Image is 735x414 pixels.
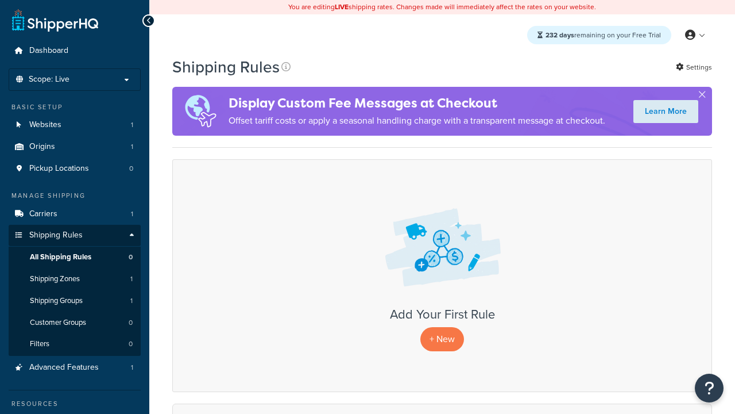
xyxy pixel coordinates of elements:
a: Advanced Features 1 [9,357,141,378]
span: Advanced Features [29,363,99,373]
span: Carriers [29,209,57,219]
div: Basic Setup [9,102,141,112]
span: Origins [29,142,55,152]
a: Dashboard [9,40,141,62]
a: Filters 0 [9,333,141,355]
a: Learn More [633,100,698,123]
span: All Shipping Rules [30,252,91,262]
span: 1 [131,363,133,373]
a: Shipping Zones 1 [9,269,141,290]
li: Carriers [9,204,141,225]
a: Carriers 1 [9,204,141,225]
strong: 232 days [546,30,574,40]
a: Origins 1 [9,136,141,158]
img: duties-banner-06bc72dcb5fe05cb3f9472aba00be2ae8eb53ab6f0d8bb03d382ba314ac3c341.png [172,87,229,136]
li: Origins [9,136,141,158]
li: Customer Groups [9,312,141,333]
button: Open Resource Center [695,374,724,402]
li: Shipping Groups [9,290,141,312]
h4: Display Custom Fee Messages at Checkout [229,94,605,113]
span: 1 [130,274,133,284]
div: remaining on your Free Trial [527,26,671,44]
a: ShipperHQ Home [12,9,98,32]
span: Websites [29,120,61,130]
a: Shipping Groups 1 [9,290,141,312]
a: Websites 1 [9,114,141,136]
span: Scope: Live [29,75,69,85]
span: Shipping Rules [29,231,83,240]
span: 1 [131,209,133,219]
span: 1 [131,120,133,130]
div: Resources [9,399,141,409]
h3: Add Your First Rule [184,308,700,321]
a: Shipping Rules [9,225,141,246]
h1: Shipping Rules [172,56,280,78]
div: Manage Shipping [9,191,141,201]
li: All Shipping Rules [9,247,141,268]
span: 0 [129,339,133,349]
span: 0 [129,318,133,328]
li: Advanced Features [9,357,141,378]
b: LIVE [335,2,349,12]
span: Filters [30,339,49,349]
span: Pickup Locations [29,164,89,174]
a: Pickup Locations 0 [9,158,141,179]
span: Shipping Zones [30,274,80,284]
li: Shipping Zones [9,269,141,290]
span: Dashboard [29,46,68,56]
li: Websites [9,114,141,136]
span: Customer Groups [30,318,86,328]
a: All Shipping Rules 0 [9,247,141,268]
span: 0 [129,164,133,174]
li: Filters [9,333,141,355]
li: Shipping Rules [9,225,141,356]
p: + New [420,327,464,351]
span: 1 [131,142,133,152]
span: 0 [129,252,133,262]
p: Offset tariff costs or apply a seasonal handling charge with a transparent message at checkout. [229,113,605,129]
a: Settings [676,59,712,75]
span: 1 [130,296,133,306]
li: Pickup Locations [9,158,141,179]
a: Customer Groups 0 [9,312,141,333]
span: Shipping Groups [30,296,83,306]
